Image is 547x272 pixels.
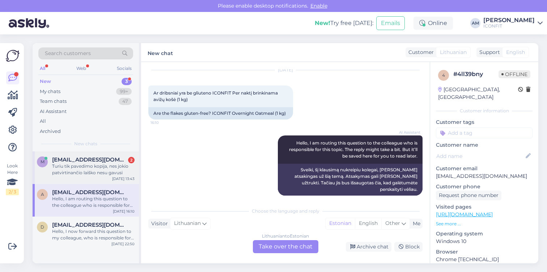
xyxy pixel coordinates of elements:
div: 3 [122,78,132,85]
span: Enable [308,3,330,9]
div: All [40,118,46,125]
div: Turiu tik pavedimo kopija, nes jokio patvirtinančio laiško nesu gavusi [52,163,135,176]
div: Support [476,49,500,56]
div: Block [394,242,423,252]
p: Customer email [436,165,533,172]
span: daliusk89@gmail.com [52,222,127,228]
a: [PERSON_NAME]ICONFIT [483,17,543,29]
div: Try free [DATE]: [315,19,373,28]
p: See more ... [436,221,533,227]
span: m [41,159,44,164]
span: Lithuanian [440,49,467,56]
button: Emails [376,16,405,30]
div: Request phone number [436,191,501,200]
div: Lithuanian to Estonian [262,233,309,239]
div: Online [414,17,453,30]
div: Me [410,220,420,227]
p: Visited pages [436,203,533,211]
p: Customer phone [436,183,533,191]
div: Customer information [436,108,533,114]
span: Lithuanian [174,219,201,227]
div: English [355,218,381,229]
div: Archived [40,128,61,135]
div: Estonian [326,218,355,229]
div: [PERSON_NAME] [483,17,535,23]
div: Visitor [148,220,168,227]
span: AI Assistant [393,130,420,135]
p: Customer name [436,141,533,149]
div: Archive chat [346,242,391,252]
div: ICONFIT [483,23,535,29]
div: Socials [115,64,133,73]
div: [DATE] 22:50 [111,241,135,247]
div: Sveiki, šį klausimą nukreipiu kolegai, [PERSON_NAME] atsakingas už šią temą. Atsakymas gali [PERS... [278,164,423,196]
div: [DATE] 16:10 [113,209,135,214]
span: Ar dribsniai yra be gliuteno ICONFIT Per naktį brinkinama avižų košė (1 kg) [153,90,279,102]
p: [EMAIL_ADDRESS][DOMAIN_NAME] [436,172,533,180]
div: 47 [119,98,132,105]
a: [URL][DOMAIN_NAME] [436,211,493,218]
span: 4 [442,72,445,78]
p: Customer tags [436,118,533,126]
span: a [41,192,44,197]
div: # 4ll39bny [453,70,499,79]
div: 2 [128,157,135,163]
span: ausra.zdaneviciene@gmail.com [52,189,127,196]
div: Look Here [6,163,19,195]
span: Search customers [45,50,91,57]
div: Team chats [40,98,67,105]
div: 2 / 3 [6,189,19,195]
span: marija.mozgova@gmail.com [52,156,127,163]
div: AM [470,18,480,28]
p: Windows 10 [436,238,533,245]
span: 16:10 [150,120,178,125]
p: Browser [436,248,533,256]
div: [GEOGRAPHIC_DATA], [GEOGRAPHIC_DATA] [438,86,518,101]
span: Offline [499,70,530,78]
div: All [38,64,47,73]
b: New! [315,20,330,26]
div: [DATE] [148,67,423,73]
div: Are the flakes gluten-free? ICONFIT Overnight Oatmeal (1 kg) [148,107,293,120]
p: Operating system [436,230,533,238]
div: My chats [40,88,60,95]
span: Other [385,220,400,226]
div: Customer [406,49,434,56]
input: Add name [436,152,524,160]
span: English [506,49,525,56]
div: Hello, I am routing this question to the colleague who is responsible for this topic. The reply m... [52,196,135,209]
div: New [40,78,51,85]
div: Hello, I now forward this question to my colleague, who is responsible for this. The reply will b... [52,228,135,241]
div: [DATE] 13:43 [112,176,135,181]
label: New chat [148,47,173,57]
input: Add a tag [436,127,533,138]
span: d [41,224,44,230]
span: Hello, I am routing this question to the colleague who is responsible for this topic. The reply m... [289,140,419,159]
span: 16:10 [393,196,420,201]
div: Web [75,64,88,73]
p: Chrome [TECHNICAL_ID] [436,256,533,263]
div: AI Assistant [40,108,67,115]
div: Choose the language and reply [148,208,423,214]
span: New chats [74,141,97,147]
div: 99+ [116,88,132,95]
div: Take over the chat [253,240,318,253]
img: Askly Logo [6,49,20,63]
